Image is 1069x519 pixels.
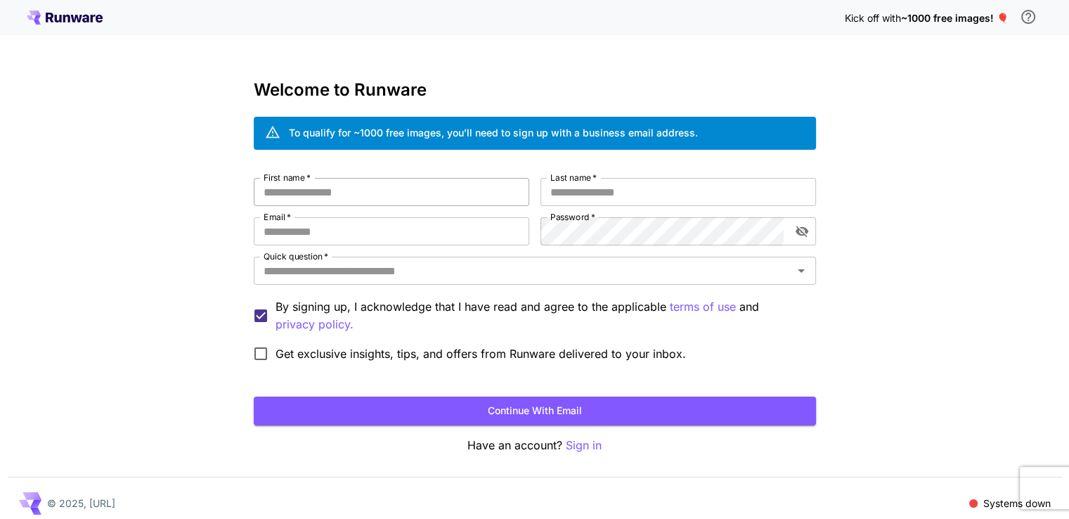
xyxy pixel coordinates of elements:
button: By signing up, I acknowledge that I have read and agree to the applicable terms of use and [276,316,354,333]
button: In order to qualify for free credit, you need to sign up with a business email address and click ... [1014,3,1042,31]
p: terms of use [670,298,736,316]
button: Continue with email [254,397,816,425]
button: toggle password visibility [789,219,815,244]
span: Get exclusive insights, tips, and offers from Runware delivered to your inbox. [276,345,686,362]
p: Have an account? [254,437,816,454]
label: Last name [550,172,597,184]
span: ~1000 free images! 🎈 [901,12,1009,24]
h3: Welcome to Runware [254,80,816,100]
label: Email [264,211,291,223]
label: First name [264,172,311,184]
div: To qualify for ~1000 free images, you’ll need to sign up with a business email address. [289,125,698,140]
button: Sign in [566,437,602,454]
button: By signing up, I acknowledge that I have read and agree to the applicable and privacy policy. [670,298,736,316]
span: Kick off with [845,12,901,24]
button: Open [791,261,811,281]
label: Quick question [264,250,328,262]
p: privacy policy. [276,316,354,333]
label: Password [550,211,595,223]
p: By signing up, I acknowledge that I have read and agree to the applicable and [276,298,805,333]
p: © 2025, [URL] [47,496,115,511]
p: Systems down [983,496,1051,511]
